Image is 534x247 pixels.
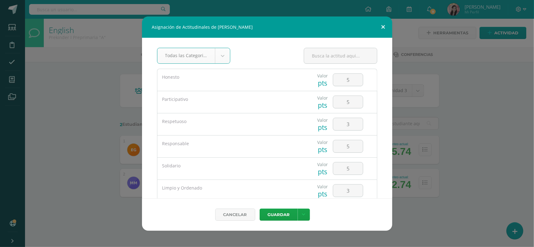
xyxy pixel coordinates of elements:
input: Score [333,74,363,86]
a: Cancelar [215,209,255,221]
div: Valor [317,184,328,190]
div: Responsable [162,141,299,147]
div: Solidario [162,163,299,169]
button: Guardar [260,209,298,221]
input: Score [333,118,363,130]
div: pts [317,190,328,198]
div: pts [317,123,328,132]
input: Busca la actitud aqui... [304,48,377,63]
input: Score [333,96,363,108]
a: Todas las Categorias [157,48,230,63]
span: Todas las Categorias [165,48,207,63]
div: Valor [317,161,328,167]
div: Asignación de Actitudinales de [PERSON_NAME] [142,17,392,38]
div: pts [317,145,328,154]
div: Valor [317,73,328,79]
div: Valor [317,139,328,145]
div: pts [317,101,328,110]
div: Valor [317,95,328,101]
button: Close (Esc) [374,17,392,38]
div: pts [317,167,328,176]
div: Honesto [162,74,299,80]
input: Score [333,185,363,197]
div: Respetuoso [162,118,299,125]
div: pts [317,79,328,87]
input: Score [333,162,363,175]
div: Participativo [162,96,299,102]
div: Limpio y Ordenado [162,185,299,191]
input: Score [333,140,363,152]
div: Valor [317,117,328,123]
